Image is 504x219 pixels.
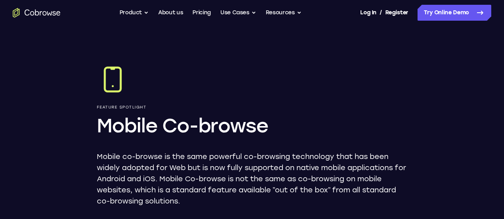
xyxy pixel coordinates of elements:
a: Try Online Demo [418,5,491,21]
p: Mobile co-browse is the same powerful co-browsing technology that has been widely adopted for Web... [97,151,408,207]
a: Pricing [192,5,211,21]
a: Go to the home page [13,8,61,17]
span: / [380,8,382,17]
a: About us [158,5,183,21]
h1: Mobile Co-browse [97,113,408,138]
p: Feature Spotlight [97,105,408,110]
a: Log In [360,5,376,21]
button: Resources [266,5,302,21]
img: Mobile Co-browse [97,64,129,95]
a: Register [385,5,408,21]
button: Product [120,5,149,21]
button: Use Cases [220,5,256,21]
